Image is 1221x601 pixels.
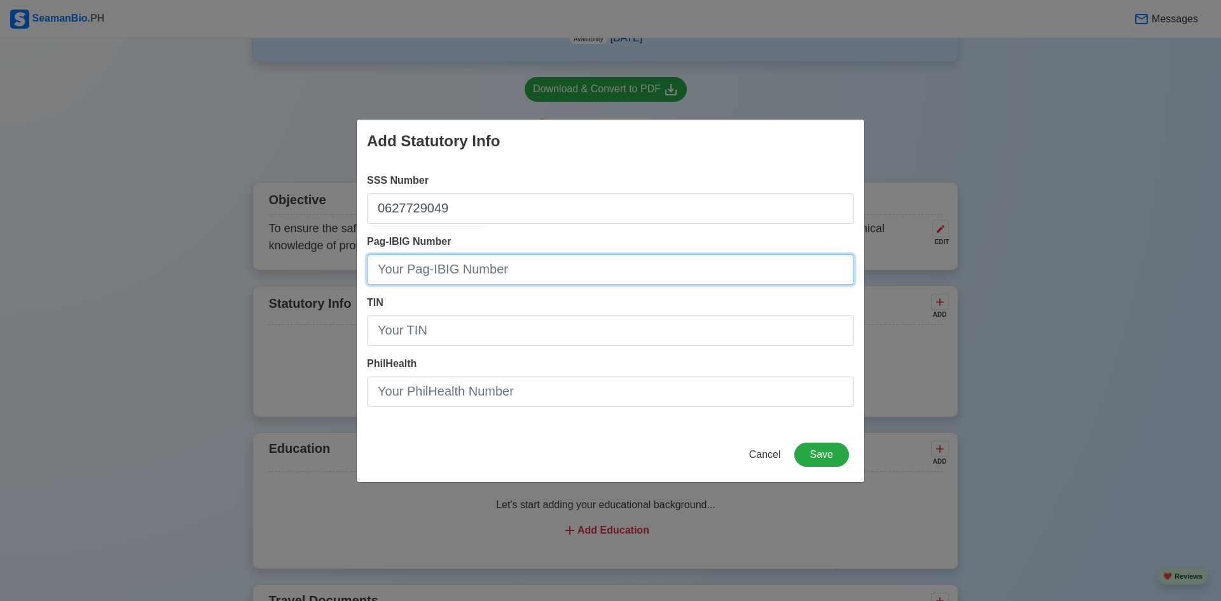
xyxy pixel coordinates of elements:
span: SSS Number [367,175,429,186]
input: Your PhilHealth Number [367,376,854,407]
input: Your SSS Number [367,193,854,224]
input: Your Pag-IBIG Number [367,254,854,285]
span: PhilHealth [367,358,417,369]
button: Cancel [741,443,789,467]
span: TIN [367,297,383,308]
span: Cancel [749,449,781,460]
span: Pag-IBIG Number [367,236,451,247]
button: Save [794,443,849,467]
input: Your TIN [367,315,854,346]
div: Add Statutory Info [367,130,500,153]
